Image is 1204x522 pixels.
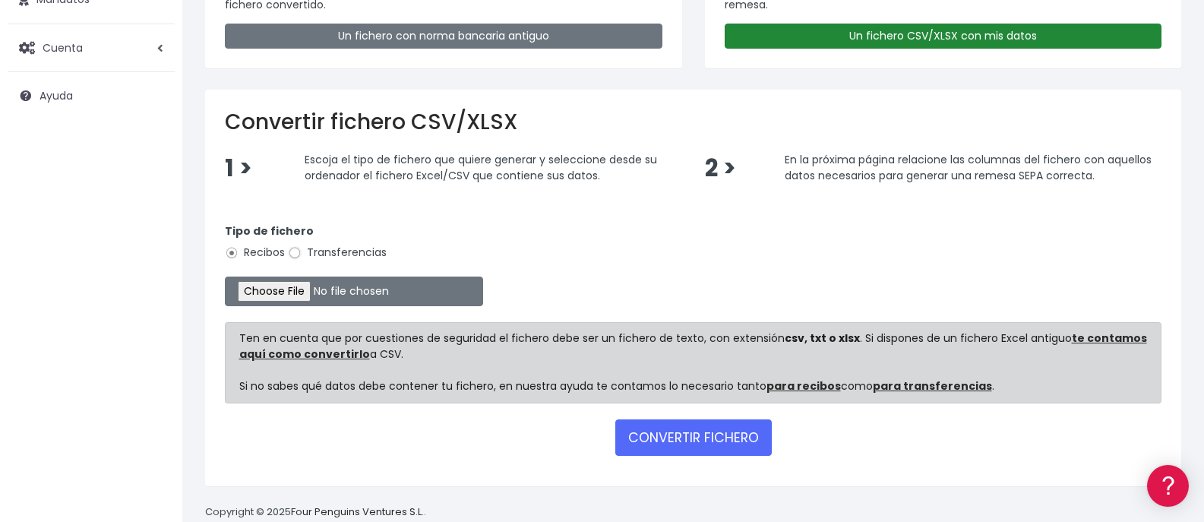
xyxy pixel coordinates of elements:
a: API [15,388,289,412]
div: Información general [15,106,289,120]
label: Transferencias [288,245,387,261]
span: Ayuda [40,88,73,103]
a: Problemas habituales [15,216,289,239]
a: Ayuda [8,80,175,112]
span: En la próxima página relacione las columnas del fichero con aquellos datos necesarios para genera... [785,151,1152,183]
a: Un fichero CSV/XLSX con mis datos [725,24,1162,49]
a: General [15,326,289,350]
div: Facturación [15,302,289,316]
p: Copyright © 2025 . [205,505,426,520]
a: para transferencias [873,378,992,394]
a: Un fichero con norma bancaria antiguo [225,24,662,49]
strong: Tipo de fichero [225,223,314,239]
span: Cuenta [43,40,83,55]
span: Escoja el tipo de fichero que quiere generar y seleccione desde su ordenador el fichero Excel/CSV... [305,151,657,183]
span: 2 > [705,152,736,185]
a: Información general [15,129,289,153]
a: Four Penguins Ventures S.L. [291,505,424,519]
span: 1 > [225,152,252,185]
div: Programadores [15,365,289,379]
div: Ten en cuenta que por cuestiones de seguridad el fichero debe ser un fichero de texto, con extens... [225,322,1161,403]
div: Convertir ficheros [15,168,289,182]
a: POWERED BY ENCHANT [209,438,292,452]
a: Perfiles de empresas [15,263,289,286]
a: te contamos aquí como convertirlo [239,331,1147,362]
a: para recibos [766,378,841,394]
button: CONVERTIR FICHERO [615,419,772,456]
strong: csv, txt o xlsx [785,331,860,346]
a: Videotutoriales [15,239,289,263]
a: Cuenta [8,32,175,64]
button: Contáctanos [15,407,289,433]
label: Recibos [225,245,285,261]
h2: Convertir fichero CSV/XLSX [225,109,1161,135]
a: Formatos [15,192,289,216]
